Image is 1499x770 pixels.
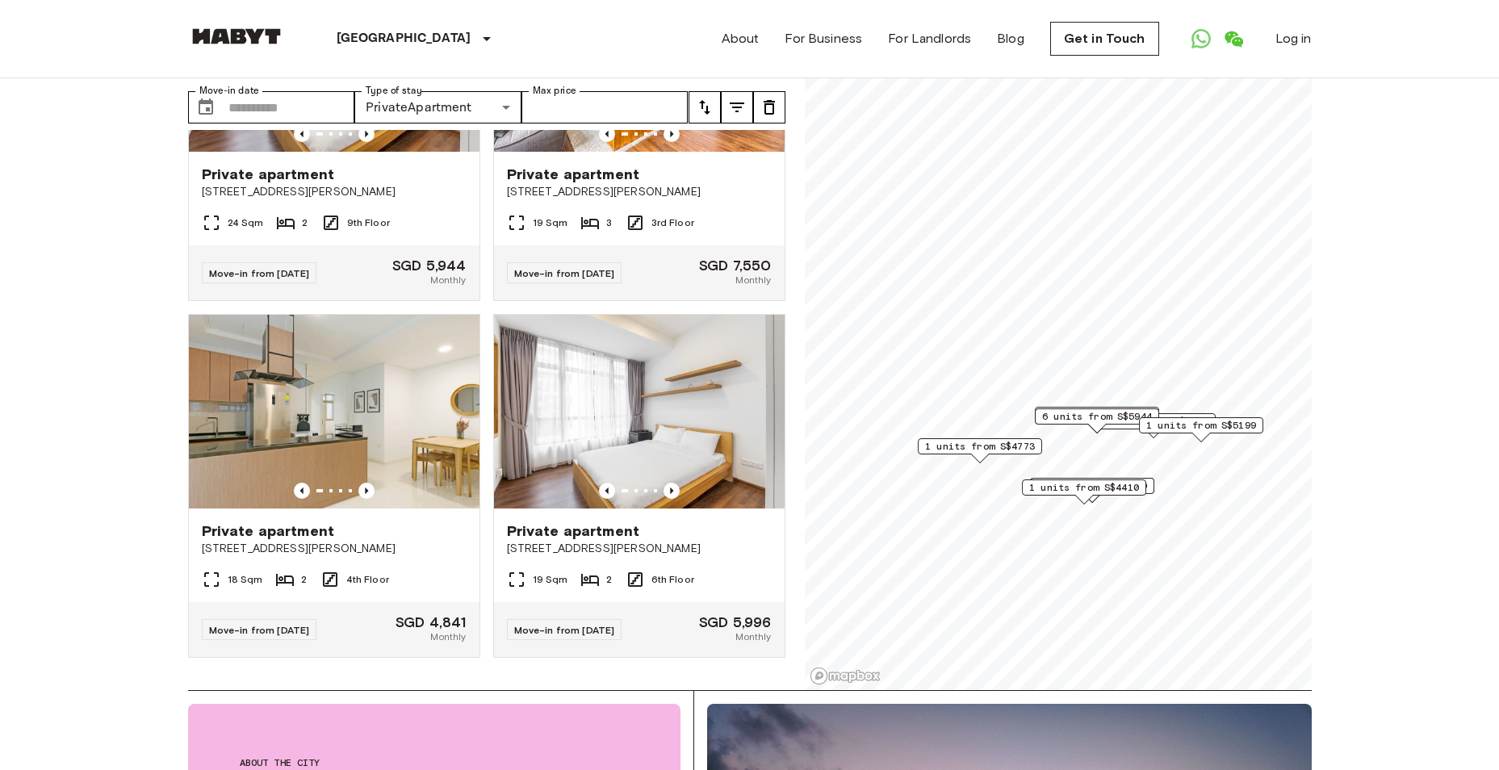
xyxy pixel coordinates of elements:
[1275,29,1312,48] a: Log in
[358,126,375,142] button: Previous image
[294,483,310,499] button: Previous image
[188,314,480,658] a: Marketing picture of unit SG-01-001-024-01Previous imagePrevious imagePrivate apartment[STREET_AD...
[514,624,615,636] span: Move-in from [DATE]
[599,483,615,499] button: Previous image
[209,267,310,279] span: Move-in from [DATE]
[199,84,259,98] label: Move-in date
[202,165,335,184] span: Private apartment
[1035,408,1159,433] div: Map marker
[664,126,680,142] button: Previous image
[918,438,1042,463] div: Map marker
[1029,480,1139,495] span: 1 units from S$4410
[1042,408,1152,422] span: 1 units from S$5623
[228,572,263,587] span: 18 Sqm
[533,84,576,98] label: Max price
[753,91,785,123] button: tune
[209,624,310,636] span: Move-in from [DATE]
[1217,23,1250,55] a: Open WeChat
[888,29,971,48] a: For Landlords
[1185,23,1217,55] a: Open WhatsApp
[366,84,422,98] label: Type of stay
[606,216,612,230] span: 3
[347,216,390,230] span: 9th Floor
[1146,418,1256,433] span: 1 units from S$5199
[1050,22,1159,56] a: Get in Touch
[533,572,568,587] span: 19 Sqm
[606,572,612,587] span: 2
[689,91,721,123] button: tune
[722,29,760,48] a: About
[346,572,389,587] span: 4th Floor
[507,521,640,541] span: Private apartment
[188,28,285,44] img: Habyt
[202,184,467,200] span: [STREET_ADDRESS][PERSON_NAME]
[507,184,772,200] span: [STREET_ADDRESS][PERSON_NAME]
[651,572,694,587] span: 6th Floor
[430,630,466,644] span: Monthly
[735,630,771,644] span: Monthly
[358,483,375,499] button: Previous image
[514,267,615,279] span: Move-in from [DATE]
[1139,417,1263,442] div: Map marker
[301,572,307,587] span: 2
[228,216,264,230] span: 24 Sqm
[599,126,615,142] button: Previous image
[810,667,881,685] a: Mapbox logo
[337,29,471,48] p: [GEOGRAPHIC_DATA]
[354,91,521,123] div: PrivateApartment
[494,315,785,508] img: Marketing picture of unit SG-01-002-009-01
[430,273,466,287] span: Monthly
[294,126,310,142] button: Previous image
[699,615,771,630] span: SGD 5,996
[721,91,753,123] button: tune
[189,315,479,508] img: Marketing picture of unit SG-01-001-024-01
[507,165,640,184] span: Private apartment
[493,314,785,658] a: Marketing picture of unit SG-01-002-009-01Previous imagePrevious imagePrivate apartment[STREET_AD...
[1099,414,1208,429] span: 1 units from S$4841
[699,258,771,273] span: SGD 7,550
[1035,407,1159,432] div: Map marker
[785,29,862,48] a: For Business
[664,483,680,499] button: Previous image
[1037,479,1147,493] span: 1 units from S$3600
[997,29,1024,48] a: Blog
[533,216,568,230] span: 19 Sqm
[1091,413,1216,438] div: Map marker
[202,541,467,557] span: [STREET_ADDRESS][PERSON_NAME]
[1030,478,1154,503] div: Map marker
[1042,409,1152,424] span: 6 units from S$5944
[302,216,308,230] span: 2
[1022,479,1146,504] div: Map marker
[202,521,335,541] span: Private apartment
[925,439,1035,454] span: 1 units from S$4773
[392,258,466,273] span: SGD 5,944
[507,541,772,557] span: [STREET_ADDRESS][PERSON_NAME]
[735,273,771,287] span: Monthly
[190,91,222,123] button: Choose date
[240,755,629,770] span: About the city
[396,615,466,630] span: SGD 4,841
[651,216,694,230] span: 3rd Floor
